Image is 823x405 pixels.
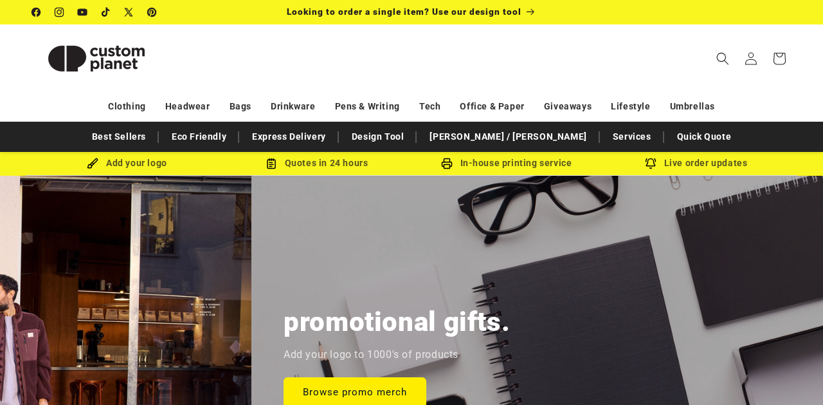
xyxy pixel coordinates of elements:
[32,30,161,88] img: Custom Planet
[28,24,166,92] a: Custom Planet
[670,95,715,118] a: Umbrellas
[165,126,233,148] a: Eco Friendly
[284,346,458,364] p: Add your logo to 1000's of products
[246,126,332,148] a: Express Delivery
[271,95,315,118] a: Drinkware
[671,126,738,148] a: Quick Quote
[266,158,277,169] img: Order Updates Icon
[544,95,592,118] a: Giveaways
[230,95,251,118] a: Bags
[287,6,521,17] span: Looking to order a single item? Use our design tool
[709,44,737,73] summary: Search
[611,95,650,118] a: Lifestyle
[345,126,411,148] a: Design Tool
[411,155,601,171] div: In-house printing service
[335,95,400,118] a: Pens & Writing
[165,95,210,118] a: Headwear
[222,155,411,171] div: Quotes in 24 hours
[602,266,823,405] iframe: Chat Widget
[423,126,593,148] a: [PERSON_NAME] / [PERSON_NAME]
[108,95,146,118] a: Clothing
[86,126,152,148] a: Best Sellers
[606,126,658,148] a: Services
[284,305,510,339] h2: promotional gifts.
[645,158,656,169] img: Order updates
[32,155,222,171] div: Add your logo
[419,95,440,118] a: Tech
[441,158,453,169] img: In-house printing
[87,158,98,169] img: Brush Icon
[601,155,791,171] div: Live order updates
[460,95,524,118] a: Office & Paper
